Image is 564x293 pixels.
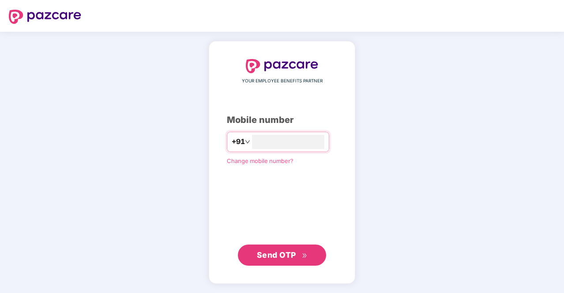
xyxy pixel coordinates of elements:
[227,113,337,127] div: Mobile number
[257,250,296,260] span: Send OTP
[246,59,318,73] img: logo
[302,253,308,259] span: double-right
[238,245,326,266] button: Send OTPdouble-right
[227,157,293,164] a: Change mobile number?
[232,136,245,147] span: +91
[245,139,250,145] span: down
[242,78,323,85] span: YOUR EMPLOYEE BENEFITS PARTNER
[9,10,81,24] img: logo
